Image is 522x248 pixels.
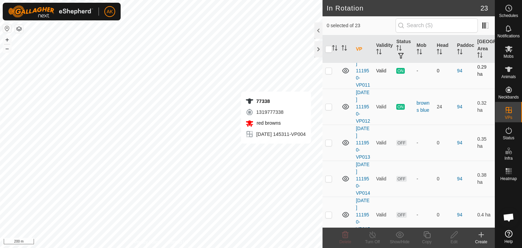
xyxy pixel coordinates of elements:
[504,156,512,160] span: Infra
[454,35,475,63] th: Paddock
[504,54,514,58] span: Mobs
[434,161,454,197] td: 0
[434,197,454,233] td: 0
[356,90,370,124] a: [DATE] 111950-VP012
[457,50,463,55] p-sorticon: Activate to sort
[255,120,281,126] span: red browns
[474,161,495,197] td: 0.38 ha
[342,46,347,52] p-sorticon: Activate to sort
[245,108,306,116] div: 1319777338
[332,46,337,52] p-sorticon: Activate to sort
[373,53,394,89] td: Valid
[504,240,513,244] span: Help
[413,239,440,245] div: Copy
[417,211,432,218] div: -
[245,130,306,138] div: [DATE] 145311-VP004
[414,35,434,63] th: Mob
[477,53,483,59] p-sorticon: Activate to sort
[457,212,463,217] a: 94
[340,240,351,244] span: Delete
[373,35,394,63] th: Validity
[503,136,514,140] span: Status
[440,239,468,245] div: Edit
[394,35,414,63] th: Status
[3,36,11,44] button: +
[168,239,188,245] a: Contact Us
[373,89,394,125] td: Valid
[457,140,463,145] a: 94
[500,177,517,181] span: Heatmap
[505,116,512,120] span: VPs
[434,89,454,125] td: 24
[498,34,520,38] span: Notifications
[474,89,495,125] td: 0.32 ha
[107,8,113,15] span: AK
[396,104,404,110] span: ON
[3,45,11,53] button: –
[386,239,413,245] div: Show/Hide
[474,197,495,233] td: 0.4 ha
[353,35,373,63] th: VP
[417,100,432,114] div: browns blue
[396,46,402,52] p-sorticon: Activate to sort
[135,239,160,245] a: Privacy Policy
[495,227,522,246] a: Help
[245,97,306,105] div: 77338
[437,50,442,55] p-sorticon: Activate to sort
[457,104,463,109] a: 94
[356,162,370,196] a: [DATE] 111950-VP014
[498,95,519,99] span: Neckbands
[356,126,370,160] a: [DATE] 111950-VP013
[434,125,454,161] td: 0
[474,53,495,89] td: 0.29 ha
[356,198,370,232] a: [DATE] 111950-VP015
[417,67,432,74] div: -
[457,68,463,73] a: 94
[396,176,406,182] span: OFF
[359,239,386,245] div: Turn Off
[499,14,518,18] span: Schedules
[417,175,432,182] div: -
[468,239,495,245] div: Create
[396,18,478,33] input: Search (S)
[457,176,463,181] a: 94
[373,125,394,161] td: Valid
[396,68,404,74] span: ON
[373,161,394,197] td: Valid
[356,54,370,88] a: [DATE] 111950-VP011
[396,140,406,146] span: OFF
[327,4,481,12] h2: In Rotation
[499,207,519,228] div: Open chat
[481,3,488,13] span: 23
[434,35,454,63] th: Head
[8,5,93,18] img: Gallagher Logo
[474,125,495,161] td: 0.35 ha
[434,53,454,89] td: 0
[3,24,11,33] button: Reset Map
[501,75,516,79] span: Animals
[376,50,382,55] p-sorticon: Activate to sort
[417,50,422,55] p-sorticon: Activate to sort
[417,139,432,146] div: -
[327,22,395,29] span: 0 selected of 23
[396,212,406,218] span: OFF
[474,35,495,63] th: [GEOGRAPHIC_DATA] Area
[373,197,394,233] td: Valid
[15,25,23,33] button: Map Layers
